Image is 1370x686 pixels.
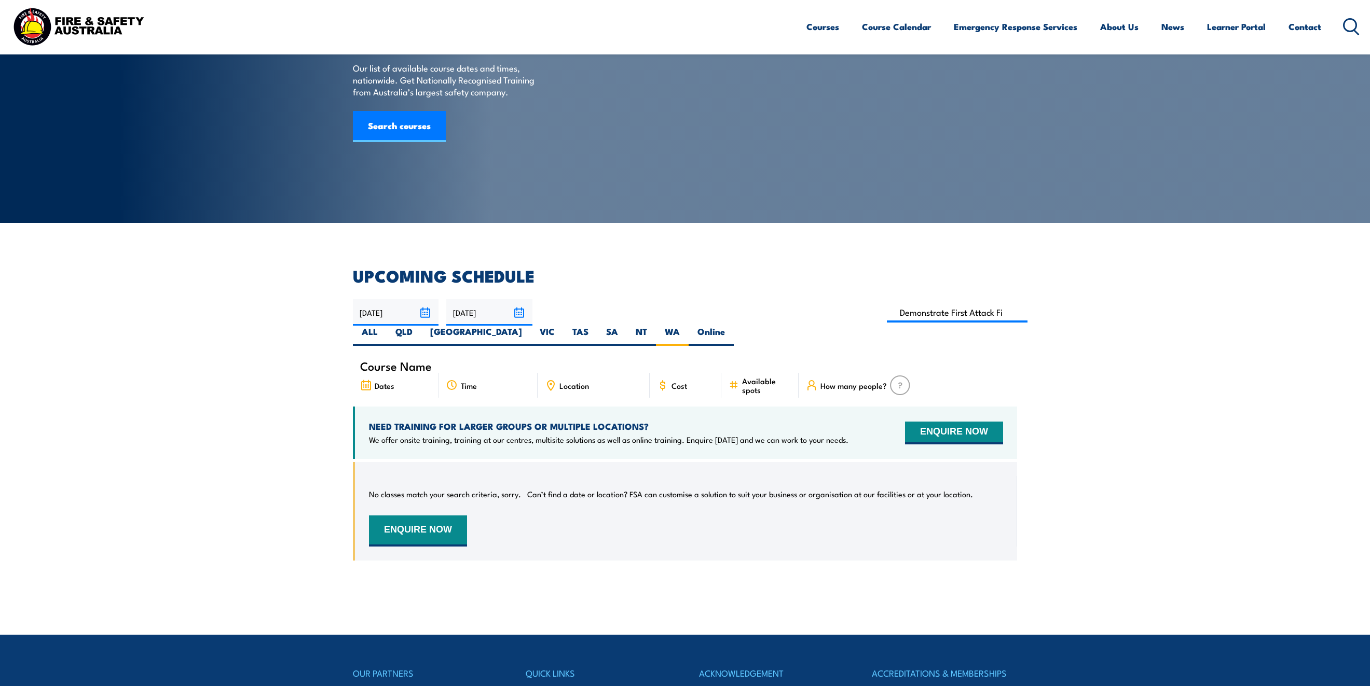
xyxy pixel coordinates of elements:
a: Learner Portal [1207,13,1266,40]
p: No classes match your search criteria, sorry. [369,489,521,499]
label: SA [597,326,627,346]
p: Our list of available course dates and times, nationwide. Get Nationally Recognised Training from... [353,62,542,98]
strong: CALENDAR [465,18,614,61]
span: How many people? [820,381,887,390]
input: To date [446,299,532,326]
input: Search Course [887,302,1027,323]
button: ENQUIRE NOW [369,515,467,547]
label: QLD [387,326,421,346]
a: Courses [806,13,839,40]
label: WA [656,326,689,346]
h2: UPCOMING SCHEDULE [353,268,1017,283]
h4: QUICK LINKS [526,666,671,680]
span: Dates [375,381,394,390]
label: NT [627,326,656,346]
span: Cost [672,381,687,390]
span: Time [461,381,477,390]
h4: NEED TRAINING FOR LARGER GROUPS OR MULTIPLE LOCATIONS? [369,421,848,432]
span: Available spots [742,376,791,394]
input: From date [353,299,439,326]
label: VIC [531,326,564,346]
a: Emergency Response Services [954,13,1077,40]
p: Can’t find a date or location? FSA can customise a solution to suit your business or organisation... [527,489,973,499]
p: We offer onsite training, training at our centres, multisite solutions as well as online training... [369,435,848,445]
h4: ACCREDITATIONS & MEMBERSHIPS [872,666,1017,680]
a: About Us [1100,13,1139,40]
a: News [1161,13,1184,40]
label: TAS [564,326,597,346]
a: Course Calendar [862,13,931,40]
label: ALL [353,326,387,346]
h4: ACKNOWLEDGEMENT [699,666,844,680]
a: Contact [1289,13,1321,40]
a: Search courses [353,111,446,142]
span: Course Name [360,361,432,370]
label: Online [689,326,734,346]
h4: OUR PARTNERS [353,666,498,680]
button: ENQUIRE NOW [905,422,1003,444]
span: Location [559,381,589,390]
label: [GEOGRAPHIC_DATA] [421,326,531,346]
